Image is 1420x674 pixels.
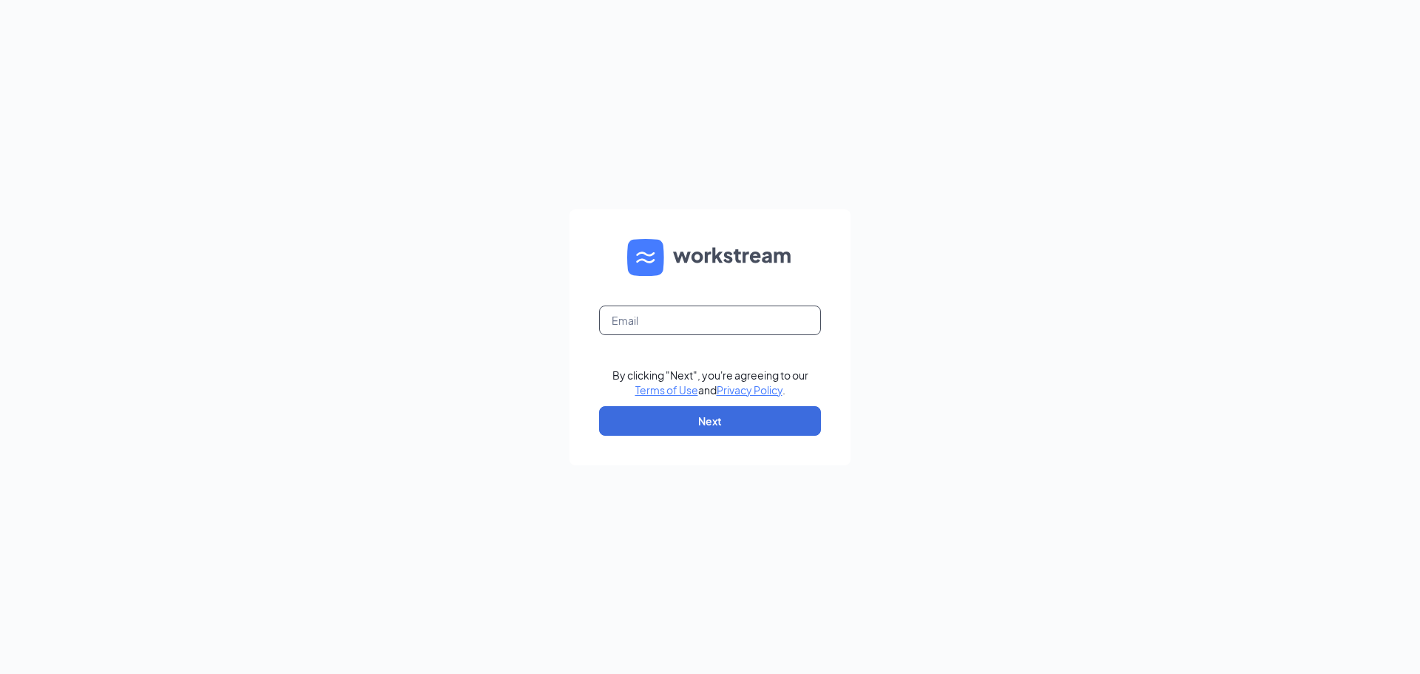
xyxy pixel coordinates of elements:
[635,383,698,397] a: Terms of Use
[717,383,782,397] a: Privacy Policy
[599,406,821,436] button: Next
[612,368,808,397] div: By clicking "Next", you're agreeing to our and .
[599,306,821,335] input: Email
[627,239,793,276] img: WS logo and Workstream text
